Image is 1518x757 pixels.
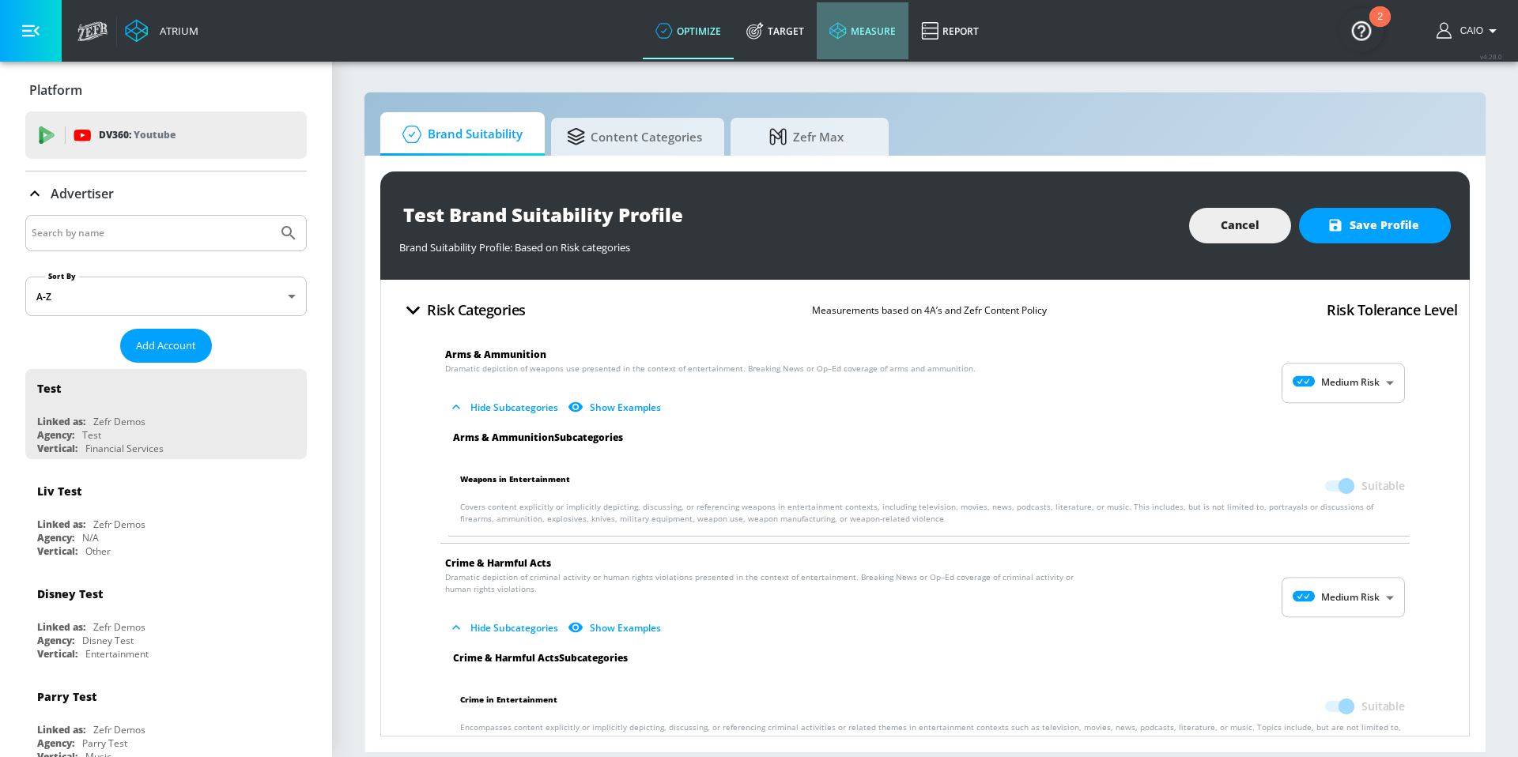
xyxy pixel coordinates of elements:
button: Save Profile [1299,208,1451,243]
span: Add Account [136,337,196,355]
div: Parry Test [82,736,127,750]
div: Agency: [37,428,74,442]
div: Liv TestLinked as:Zefr DemosAgency:N/AVertical:Other [25,472,307,562]
p: Encompasses content explicitly or implicitly depicting, discussing, or referencing criminal activ... [460,721,1405,757]
p: Platform [29,81,82,99]
span: Content Categories [567,118,702,156]
div: TestLinked as:Zefr DemosAgency:TestVertical:Financial Services [25,369,307,459]
span: login as: caio.bulgarelli@zefr.com [1454,25,1483,36]
div: Linked as: [37,415,85,428]
div: Test [37,381,61,396]
span: Arms & Ammunition [445,348,546,361]
div: Agency: [37,736,74,750]
button: Open Resource Center, 2 new notifications [1339,8,1384,52]
div: Linked as: [37,723,85,736]
div: Vertical: [37,442,77,455]
div: Parry Test [37,689,96,704]
p: Covers content explicitly or implicitly depicting, discussing, or referencing weapons in entertai... [460,501,1405,525]
div: Entertainment [85,647,149,661]
div: Zefr Demos [93,620,145,634]
div: Platform [25,68,307,112]
div: 2 [1377,17,1383,37]
span: Save Profile [1331,216,1419,235]
p: Medium Risk [1321,376,1380,390]
div: Disney Test [82,634,134,647]
p: Medium Risk [1321,590,1380,604]
span: Suitable [1361,699,1405,714]
div: Disney Test [37,586,103,601]
a: Atrium [125,19,198,43]
div: N/A [82,531,99,544]
span: Cancel [1221,216,1259,235]
label: Sort By [45,271,79,281]
div: Brand Suitability Profile: Based on Risk categories [399,232,1173,254]
div: Linked as: [37,620,85,634]
div: Financial Services [85,442,164,455]
a: Report [908,2,991,59]
button: Cancel [1189,208,1291,243]
div: Agency: [37,634,74,647]
div: Atrium [153,24,198,38]
span: Zefr Max [746,118,867,156]
div: Arms & Ammunition Subcategories [440,431,1418,444]
div: Agency: [37,531,74,544]
a: measure [817,2,908,59]
span: Suitable [1361,478,1405,494]
div: Vertical: [37,647,77,661]
div: Advertiser [25,171,307,216]
p: DV360: [99,126,176,144]
button: Add Account [120,329,212,363]
span: Dramatic depiction of criminal activity or human rights violations presented in the context of en... [445,571,1099,595]
span: Crime in Entertainment [460,691,557,721]
span: Crime & Harmful Acts [445,556,551,570]
p: Youtube [134,126,176,143]
div: Linked as: [37,518,85,531]
button: Hide Subcategories [445,615,565,641]
button: Caio [1437,21,1502,40]
h4: Risk Tolerance Level [1327,299,1457,321]
p: Measurements based on 4A’s and Zefr Content Policy [812,302,1047,318]
span: v 4.28.0 [1480,52,1502,61]
div: Test [82,428,101,442]
div: Crime & Harmful Acts Subcategories [440,652,1418,665]
div: Other [85,544,111,558]
a: optimize [643,2,734,59]
h4: Risk Categories [427,299,526,321]
p: Advertiser [51,185,114,202]
div: DV360: Youtube [25,111,307,159]
button: Risk Categories [393,292,532,329]
div: Disney TestLinked as:Zefr DemosAgency:Disney TestVertical:Entertainment [25,574,307,665]
div: Liv Test [37,484,81,499]
input: Search by name [32,223,271,243]
button: Hide Subcategories [445,394,565,420]
div: Zefr Demos [93,415,145,428]
div: Zefr Demos [93,518,145,531]
div: Zefr Demos [93,723,145,736]
span: Brand Suitability [396,115,523,153]
button: Show Examples [565,615,667,641]
span: Weapons in Entertainment [460,471,570,501]
a: Target [734,2,817,59]
div: A-Z [25,277,307,316]
span: Dramatic depiction of weapons use presented in the context of entertainment. Breaking News or Op–... [445,363,976,375]
button: Show Examples [565,394,667,420]
div: Vertical: [37,544,77,558]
